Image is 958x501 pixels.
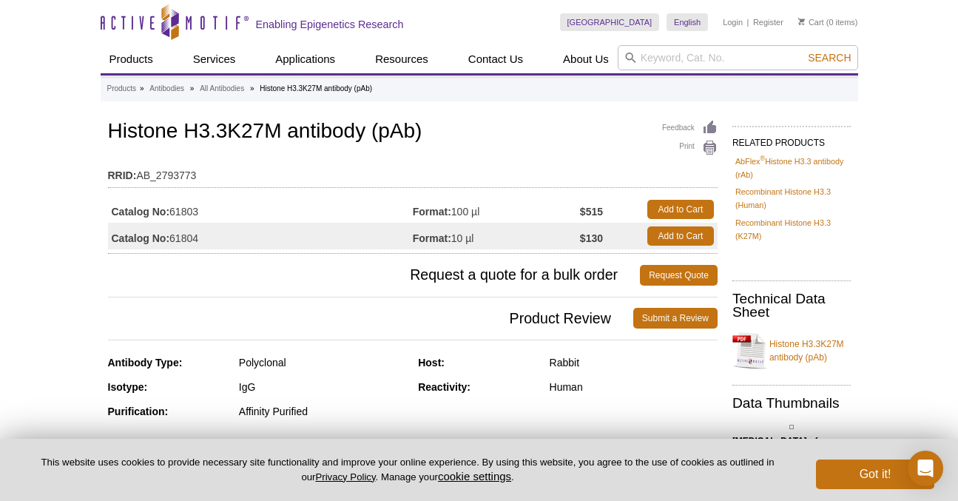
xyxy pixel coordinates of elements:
[108,381,148,393] strong: Isotype:
[101,45,162,73] a: Products
[108,196,413,223] td: 61803
[560,13,660,31] a: [GEOGRAPHIC_DATA]
[550,380,718,394] div: Human
[438,470,511,482] button: cookie settings
[732,292,851,319] h2: Technical Data Sheet
[667,13,708,31] a: English
[789,425,794,429] img: Histone H3.3K27M antibody (pAb) tested by Western blot.
[112,205,170,218] strong: Catalog No:
[108,169,137,182] strong: RRID:
[315,471,375,482] a: Privacy Policy
[662,120,718,136] a: Feedback
[256,18,404,31] h2: Enabling Epigenetics Research
[753,17,783,27] a: Register
[908,451,943,486] div: Open Intercom Messenger
[798,17,824,27] a: Cart
[735,216,848,243] a: Recombinant Histone H3.3 (K27M)
[554,45,618,73] a: About Us
[580,232,603,245] strong: $130
[808,52,851,64] span: Search
[260,84,372,93] li: Histone H3.3K27M antibody (pAb)
[647,200,714,219] a: Add to Cart
[418,357,445,369] strong: Host:
[239,356,407,369] div: Polyclonal
[413,205,451,218] strong: Format:
[732,434,851,488] p: (Click image to enlarge and see details.)
[250,84,254,93] li: »
[200,82,244,95] a: All Antibodies
[816,460,934,489] button: Got it!
[418,381,470,393] strong: Reactivity:
[618,45,858,70] input: Keyword, Cat. No.
[108,223,413,249] td: 61804
[266,45,344,73] a: Applications
[735,185,848,212] a: Recombinant Histone H3.3 (Human)
[735,155,848,181] a: AbFlex®Histone H3.3 antibody (rAb)
[550,356,718,369] div: Rabbit
[24,456,792,484] p: This website uses cookies to provide necessary site functionality and improve your online experie...
[112,232,170,245] strong: Catalog No:
[413,196,580,223] td: 100 µl
[732,436,832,460] b: [MEDICAL_DATA] of Histone H3.3K27M pAb.
[108,265,641,286] span: Request a quote for a bulk order
[760,155,765,162] sup: ®
[633,308,718,329] a: Submit a Review
[732,397,851,410] h2: Data Thumbnails
[723,17,743,27] a: Login
[662,140,718,156] a: Print
[580,205,603,218] strong: $515
[108,160,718,184] td: AB_2793773
[798,13,858,31] li: (0 items)
[184,45,245,73] a: Services
[413,232,451,245] strong: Format:
[239,405,407,418] div: Affinity Purified
[140,84,144,93] li: »
[413,223,580,249] td: 10 µl
[732,126,851,152] h2: RELATED PRODUCTS
[747,13,749,31] li: |
[239,380,407,394] div: IgG
[366,45,437,73] a: Resources
[190,84,195,93] li: »
[108,120,718,145] h1: Histone H3.3K27M antibody (pAb)
[640,265,718,286] a: Request Quote
[149,82,184,95] a: Antibodies
[647,226,714,246] a: Add to Cart
[798,18,805,25] img: Your Cart
[732,329,851,373] a: Histone H3.3K27M antibody (pAb)
[108,308,633,329] span: Product Review
[108,406,169,417] strong: Purification:
[803,51,855,64] button: Search
[108,357,183,369] strong: Antibody Type:
[459,45,532,73] a: Contact Us
[107,82,136,95] a: Products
